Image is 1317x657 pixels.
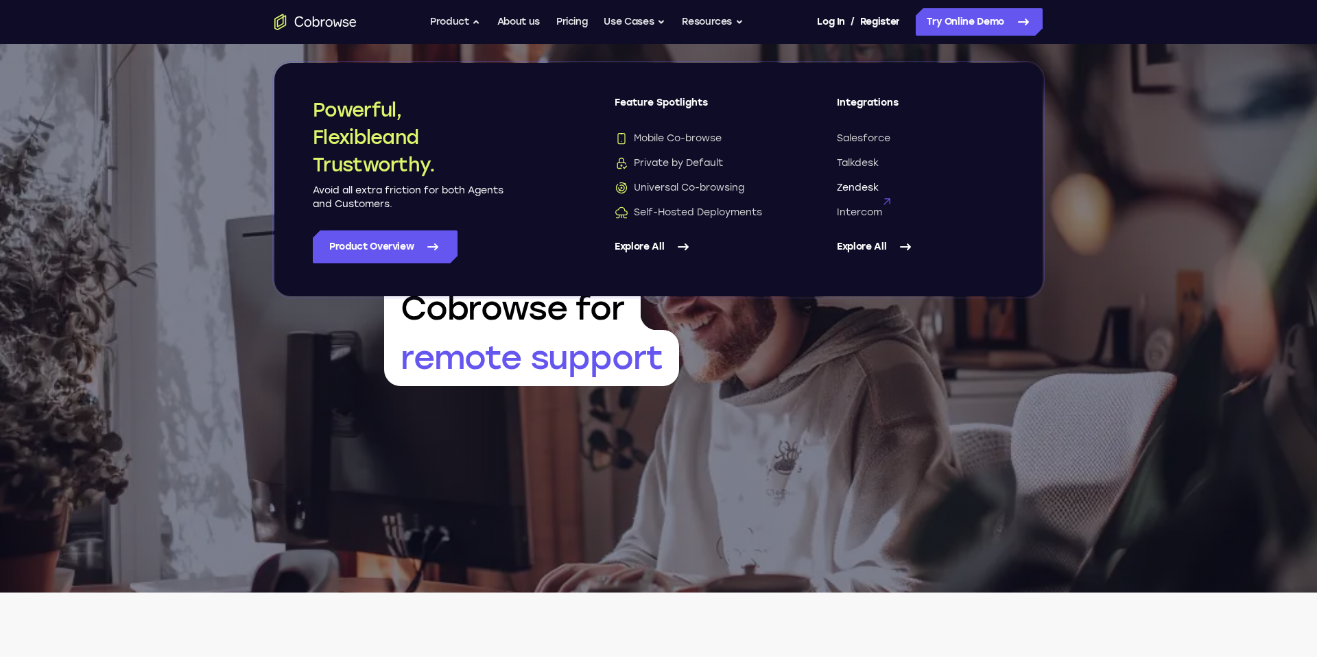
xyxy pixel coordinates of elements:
[274,14,357,30] a: Go to the home page
[313,230,458,263] a: Product Overview
[615,156,628,170] img: Private by Default
[615,206,628,219] img: Self-Hosted Deployments
[817,8,844,36] a: Log In
[313,184,505,211] p: Avoid all extra friction for both Agents and Customers.
[313,96,505,178] h2: Powerful, Flexible and Trustworthy.
[615,132,628,145] img: Mobile Co-browse
[615,206,782,219] a: Self-Hosted DeploymentsSelf-Hosted Deployments
[615,206,762,219] span: Self-Hosted Deployments
[615,96,782,121] span: Feature Spotlights
[837,96,1004,121] span: Integrations
[837,181,1004,195] a: Zendesk
[682,8,744,36] button: Resources
[615,181,628,195] img: Universal Co-browsing
[497,8,540,36] a: About us
[916,8,1043,36] a: Try Online Demo
[837,230,1004,263] a: Explore All
[384,280,641,330] span: Cobrowse for
[384,330,679,386] span: remote support
[837,156,1004,170] a: Talkdesk
[615,181,782,195] a: Universal Co-browsingUniversal Co-browsing
[860,8,900,36] a: Register
[430,8,481,36] button: Product
[851,14,855,30] span: /
[837,132,890,145] span: Salesforce
[837,181,879,195] span: Zendesk
[615,156,782,170] a: Private by DefaultPrivate by Default
[837,156,879,170] span: Talkdesk
[615,181,744,195] span: Universal Co-browsing
[837,206,1004,219] a: Intercom
[837,132,1004,145] a: Salesforce
[556,8,588,36] a: Pricing
[615,230,782,263] a: Explore All
[837,206,882,219] span: Intercom
[615,132,722,145] span: Mobile Co-browse
[604,8,665,36] button: Use Cases
[615,132,782,145] a: Mobile Co-browseMobile Co-browse
[615,156,723,170] span: Private by Default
